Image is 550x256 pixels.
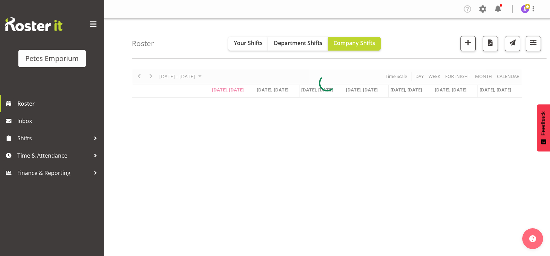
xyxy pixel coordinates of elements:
span: Your Shifts [234,39,263,47]
span: Shifts [17,133,90,143]
span: Finance & Reporting [17,168,90,178]
button: Download a PDF of the roster according to the set date range. [483,36,498,51]
button: Feedback - Show survey [537,104,550,151]
span: Company Shifts [333,39,375,47]
span: Roster [17,98,101,109]
button: Send a list of all shifts for the selected filtered period to all rostered employees. [505,36,520,51]
img: janelle-jonkers702.jpg [521,5,529,13]
img: help-xxl-2.png [529,235,536,242]
span: Feedback [540,111,547,135]
span: Department Shifts [274,39,322,47]
button: Add a new shift [460,36,476,51]
button: Filter Shifts [526,36,541,51]
img: Rosterit website logo [5,17,62,31]
span: Inbox [17,116,101,126]
div: Petes Emporium [25,53,79,64]
button: Company Shifts [328,37,381,51]
h4: Roster [132,39,154,47]
button: Your Shifts [228,37,268,51]
button: Department Shifts [268,37,328,51]
span: Time & Attendance [17,150,90,161]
